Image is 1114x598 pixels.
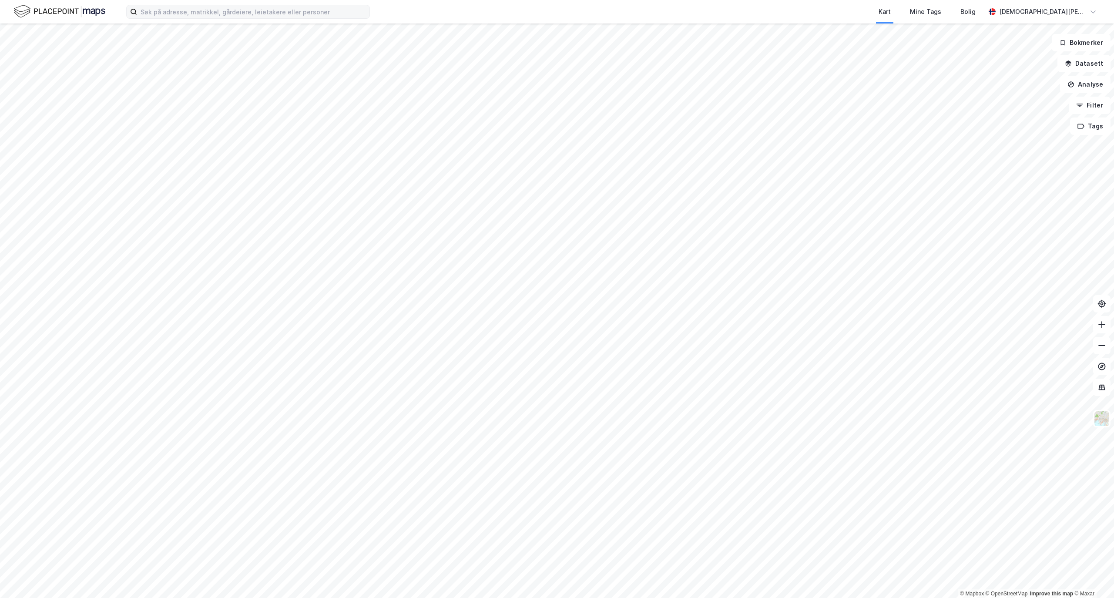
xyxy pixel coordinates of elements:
[1070,556,1114,598] iframe: Chat Widget
[879,7,891,17] div: Kart
[14,4,105,19] img: logo.f888ab2527a4732fd821a326f86c7f29.svg
[910,7,941,17] div: Mine Tags
[1070,556,1114,598] div: Kontrollprogram for chat
[960,7,976,17] div: Bolig
[137,5,369,18] input: Søk på adresse, matrikkel, gårdeiere, leietakere eller personer
[999,7,1086,17] div: [DEMOGRAPHIC_DATA][PERSON_NAME]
